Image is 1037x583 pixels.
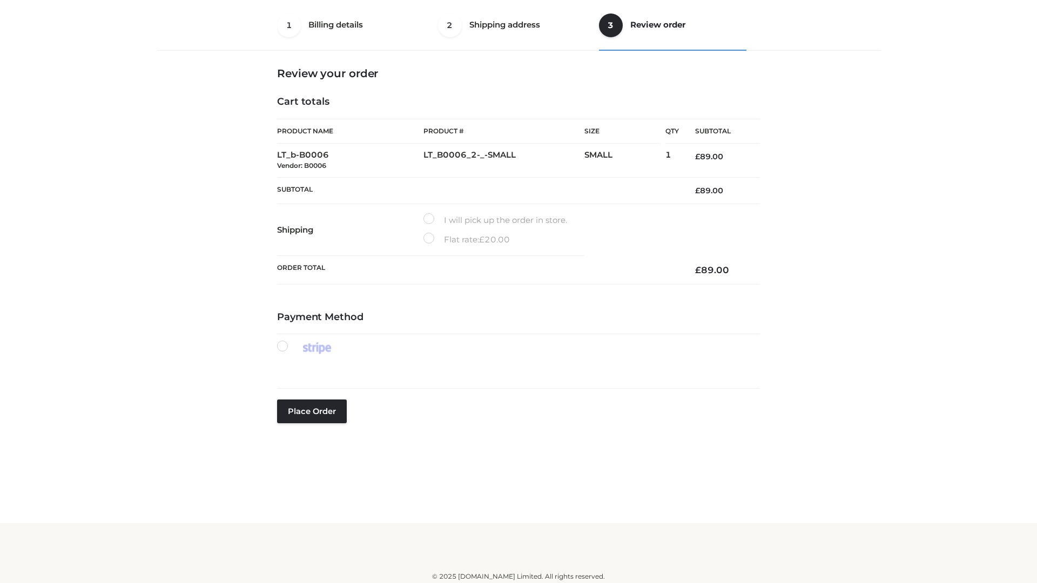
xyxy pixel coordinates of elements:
th: Product Name [277,119,423,144]
label: I will pick up the order in store. [423,213,567,227]
button: Place order [277,399,347,423]
th: Subtotal [277,177,679,204]
h3: Review your order [277,67,760,80]
span: £ [479,234,484,245]
th: Qty [665,119,679,144]
td: LT_B0006_2-_-SMALL [423,144,584,178]
span: £ [695,265,701,275]
label: Flat rate: [423,233,510,247]
bdi: 89.00 [695,152,723,161]
small: Vendor: B0006 [277,161,326,170]
h4: Payment Method [277,311,760,323]
th: Subtotal [679,119,760,144]
bdi: 89.00 [695,265,729,275]
th: Product # [423,119,584,144]
span: £ [695,152,700,161]
span: £ [695,186,700,195]
th: Size [584,119,660,144]
h4: Cart totals [277,96,760,108]
bdi: 20.00 [479,234,510,245]
td: SMALL [584,144,665,178]
div: © 2025 [DOMAIN_NAME] Limited. All rights reserved. [160,571,877,582]
bdi: 89.00 [695,186,723,195]
th: Shipping [277,204,423,256]
th: Order Total [277,256,679,284]
td: 1 [665,144,679,178]
td: LT_b-B0006 [277,144,423,178]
